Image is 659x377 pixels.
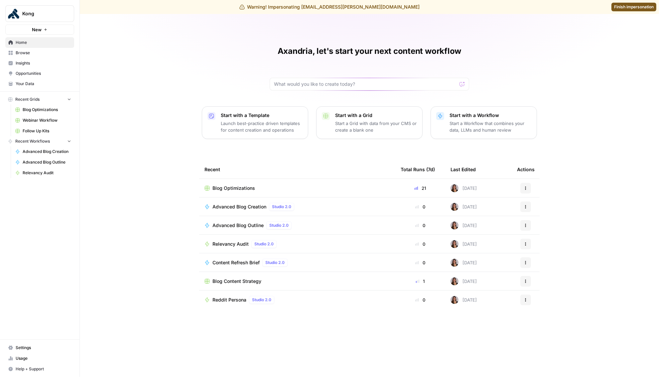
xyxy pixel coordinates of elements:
[335,120,417,133] p: Start a Grid with data from your CMS or create a blank one
[202,106,308,139] button: Start with a TemplateLaunch best-practice driven templates for content creation and operations
[517,160,535,179] div: Actions
[212,222,264,229] span: Advanced Blog Outline
[451,240,477,248] div: [DATE]
[401,241,440,247] div: 0
[5,5,74,22] button: Workspace: Kong
[23,107,71,113] span: Blog Optimizations
[451,296,459,304] img: sxi2uv19sgqy0h2kayksa05wk9fr
[212,203,266,210] span: Advanced Blog Creation
[451,240,459,248] img: sxi2uv19sgqy0h2kayksa05wk9fr
[401,259,440,266] div: 0
[252,297,271,303] span: Studio 2.0
[204,203,390,211] a: Advanced Blog CreationStudio 2.0
[212,259,260,266] span: Content Refresh Brief
[451,277,477,285] div: [DATE]
[316,106,423,139] button: Start with a GridStart a Grid with data from your CMS or create a blank one
[15,138,50,144] span: Recent Workflows
[450,112,531,119] p: Start with a Workflow
[5,48,74,58] a: Browse
[451,184,477,192] div: [DATE]
[401,297,440,303] div: 0
[212,278,261,285] span: Blog Content Strategy
[16,81,71,87] span: Your Data
[451,184,459,192] img: sxi2uv19sgqy0h2kayksa05wk9fr
[23,149,71,155] span: Advanced Blog Creation
[212,297,246,303] span: Reddit Persona
[451,203,477,211] div: [DATE]
[204,185,390,191] a: Blog Optimizations
[451,221,477,229] div: [DATE]
[16,355,71,361] span: Usage
[451,259,459,267] img: sxi2uv19sgqy0h2kayksa05wk9fr
[212,241,249,247] span: Relevancy Audit
[32,26,42,33] span: New
[239,4,420,10] div: Warning! Impersonating [EMAIL_ADDRESS][PERSON_NAME][DOMAIN_NAME]
[401,222,440,229] div: 0
[5,37,74,48] a: Home
[204,278,390,285] a: Blog Content Strategy
[12,157,74,168] a: Advanced Blog Outline
[5,78,74,89] a: Your Data
[431,106,537,139] button: Start with a WorkflowStart a Workflow that combines your data, LLMs and human review
[16,70,71,76] span: Opportunities
[451,277,459,285] img: sxi2uv19sgqy0h2kayksa05wk9fr
[5,342,74,353] a: Settings
[12,115,74,126] a: Webinar Workflow
[16,60,71,66] span: Insights
[23,128,71,134] span: Follow Up Kits
[5,25,74,35] button: New
[23,159,71,165] span: Advanced Blog Outline
[204,221,390,229] a: Advanced Blog OutlineStudio 2.0
[401,160,435,179] div: Total Runs (7d)
[272,204,291,210] span: Studio 2.0
[22,10,63,17] span: Kong
[5,94,74,104] button: Recent Grids
[204,259,390,267] a: Content Refresh BriefStudio 2.0
[23,170,71,176] span: Relevancy Audit
[451,160,476,179] div: Last Edited
[23,117,71,123] span: Webinar Workflow
[451,221,459,229] img: sxi2uv19sgqy0h2kayksa05wk9fr
[16,345,71,351] span: Settings
[5,353,74,364] a: Usage
[5,58,74,68] a: Insights
[204,160,390,179] div: Recent
[611,3,656,11] a: Finish impersonation
[204,296,390,304] a: Reddit PersonaStudio 2.0
[5,68,74,79] a: Opportunities
[12,126,74,136] a: Follow Up Kits
[16,366,71,372] span: Help + Support
[221,120,303,133] p: Launch best-practice driven templates for content creation and operations
[451,296,477,304] div: [DATE]
[401,278,440,285] div: 1
[5,136,74,146] button: Recent Workflows
[221,112,303,119] p: Start with a Template
[265,260,285,266] span: Studio 2.0
[401,203,440,210] div: 0
[212,185,255,191] span: Blog Optimizations
[269,222,289,228] span: Studio 2.0
[16,50,71,56] span: Browse
[5,364,74,374] button: Help + Support
[12,146,74,157] a: Advanced Blog Creation
[278,46,461,57] h1: Axandria, let's start your next content workflow
[451,203,459,211] img: sxi2uv19sgqy0h2kayksa05wk9fr
[401,185,440,191] div: 21
[12,168,74,178] a: Relevancy Audit
[204,240,390,248] a: Relevancy AuditStudio 2.0
[12,104,74,115] a: Blog Optimizations
[450,120,531,133] p: Start a Workflow that combines your data, LLMs and human review
[274,81,457,87] input: What would you like to create today?
[254,241,274,247] span: Studio 2.0
[335,112,417,119] p: Start with a Grid
[451,259,477,267] div: [DATE]
[614,4,654,10] span: Finish impersonation
[16,40,71,46] span: Home
[8,8,20,20] img: Kong Logo
[15,96,40,102] span: Recent Grids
